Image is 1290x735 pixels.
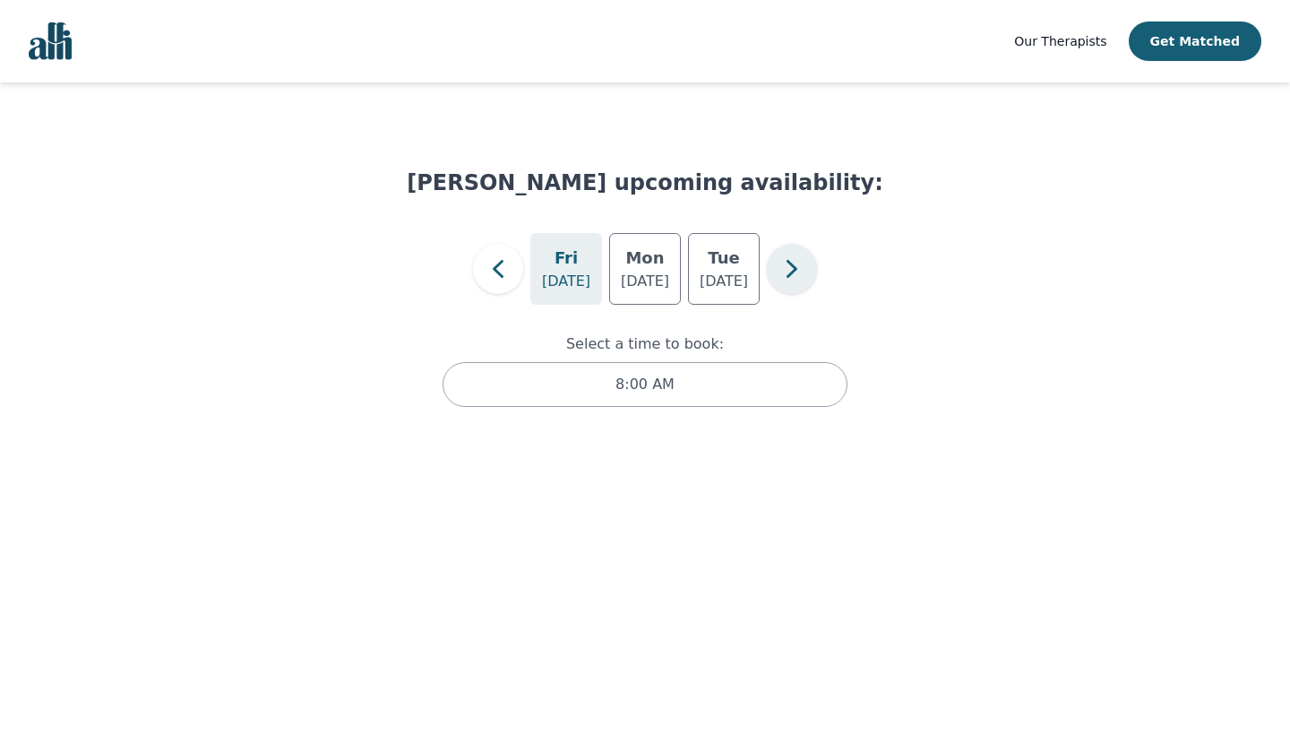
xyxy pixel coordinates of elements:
[435,333,855,355] p: Select a time to book:
[555,246,578,271] h5: Fri
[615,374,675,395] p: 8:00 AM
[407,169,883,197] h1: [PERSON_NAME] upcoming availability:
[1014,34,1106,48] span: Our Therapists
[1014,30,1106,52] a: Our Therapists
[542,271,590,292] p: [DATE]
[1129,22,1261,61] button: Get Matched
[700,271,748,292] p: [DATE]
[625,246,664,271] h5: Mon
[29,22,72,60] img: alli logo
[621,271,669,292] p: [DATE]
[708,246,739,271] h5: Tue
